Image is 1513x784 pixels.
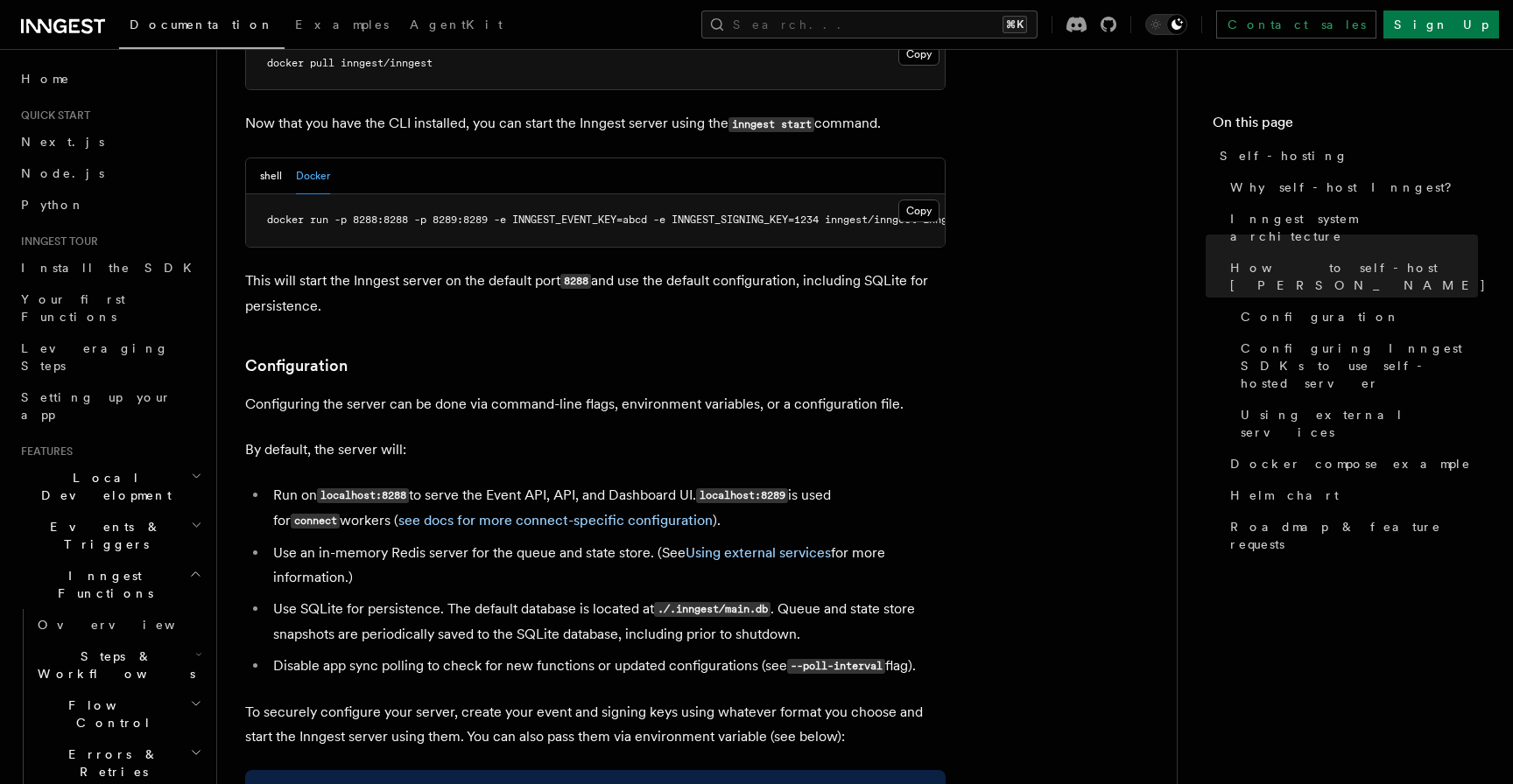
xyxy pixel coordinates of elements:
code: connect [291,514,340,528]
button: Toggle dark mode [1145,14,1187,35]
span: docker run -p 8288:8288 -p 8289:8289 -e INNGEST_EVENT_KEY=abcd -e INNGEST_SIGNING_KEY=1234 innges... [267,213,1003,226]
a: AgentKit [399,5,513,47]
span: How to self-host [PERSON_NAME] [1230,259,1487,294]
code: 8288 [560,274,591,289]
button: Copy [898,43,939,66]
span: Features [14,444,73,458]
span: Documentation [130,17,274,31]
a: Helm chart [1223,479,1478,511]
button: Inngest Functions [14,560,206,609]
a: Docker compose example [1223,448,1478,479]
span: Roadmap & feature requests [1230,518,1478,553]
p: To securely configure your server, create your event and signing keys using whatever format you c... [245,700,946,749]
button: shell [260,158,282,194]
a: Sign Up [1383,10,1499,38]
kbd: ⌘K [1003,16,1027,33]
span: Inngest Functions [14,567,189,602]
a: Configuring Inngest SDKs to use self-hosted server [1234,332,1478,399]
span: Errors & Retries [31,745,190,780]
span: Docker compose example [1230,455,1471,472]
span: Node.js [21,166,104,180]
a: Setting up your app [14,381,206,430]
p: This will start the Inngest server on the default port and use the default configuration, includi... [245,269,946,318]
a: Leveraging Steps [14,332,206,381]
a: Configuration [1234,301,1478,332]
a: Your first Functions [14,283,206,332]
button: Docker [296,158,330,194]
span: Overview [38,618,218,632]
span: docker pull inngest/inngest [267,57,433,69]
span: Configuration [1241,308,1400,325]
button: Events & Triggers [14,511,206,560]
code: localhost:8288 [317,488,409,503]
button: Local Development [14,462,206,511]
a: Configuration [245,353,348,378]
li: Run on to serve the Event API, API, and Dashboard UI. is used for workers ( ). [268,483,946,534]
a: Self-hosting [1213,140,1478,171]
a: see docs for more connect-specific configuration [398,512,713,528]
span: Your first Functions [21,292,125,324]
li: Use SQLite for persistence. The default database is located at . Queue and state store snapshots ... [268,597,946,647]
span: Local Development [14,469,191,504]
a: Using external services [686,544,831,561]
li: Use an in-memory Redis server for the queue and state store. (See for more information.) [268,541,946,590]
button: Steps & Workflows [31,640,206,689]
button: Flow Control [31,689,206,738]
code: --poll-interval [787,659,885,674]
button: Copy [898,199,939,222]
span: Home [21,70,70,87]
span: Inngest tour [14,234,98,248]
code: inngest start [728,117,814,132]
span: Install the SDK [21,261,202,275]
a: Next.js [14,126,206,157]
span: Configuring Inngest SDKs to use self-hosted server [1241,339,1478,392]
span: Flow Control [31,696,190,731]
a: Roadmap & feature requests [1223,511,1478,560]
a: Python [14,189,206,220]
span: Self-hosting [1220,147,1348,164]
span: Using external services [1241,406,1478,441]
a: How to self-host [PERSON_NAME] [1223,252,1478,301]
span: Steps & Workflows [31,647,195,682]
code: localhost:8289 [696,488,788,503]
a: Inngest system architecture [1223,203,1478,252]
a: Overview [31,609,206,640]
a: Using external services [1234,399,1478,448]
span: Python [21,198,85,212]
a: Node.js [14,157,206,189]
span: Events & Triggers [14,518,191,553]
span: Helm chart [1230,486,1339,504]
a: Why self-host Inngest? [1223,171,1478,203]
span: Examples [295,17,389,31]
a: Install the SDK [14,252,206,283]
li: Disable app sync polling to check for new functions or updated configurations (see flag). [268,654,946,679]
p: By default, the server will: [245,437,946,462]
code: ./.inngest/main.db [654,602,771,617]
span: Leveraging Steps [21,341,169,373]
h4: On this page [1213,112,1478,140]
p: Configuring the server can be done via command-line flags, environment variables, or a configurat... [245,392,946,416]
a: Examples [285,5,399,47]
span: Setting up your app [21,390,172,422]
button: Search...⌘K [701,10,1038,38]
span: AgentKit [410,17,503,31]
a: Home [14,63,206,94]
a: Documentation [119,5,285,49]
p: Now that you have the CLI installed, you can start the Inngest server using the command. [245,111,946,136]
span: Quick start [14,108,90,122]
span: Why self-host Inngest? [1230,178,1464,196]
a: Contact sales [1216,10,1376,38]
span: Next.js [21,135,104,149]
span: Inngest system architecture [1230,210,1478,245]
